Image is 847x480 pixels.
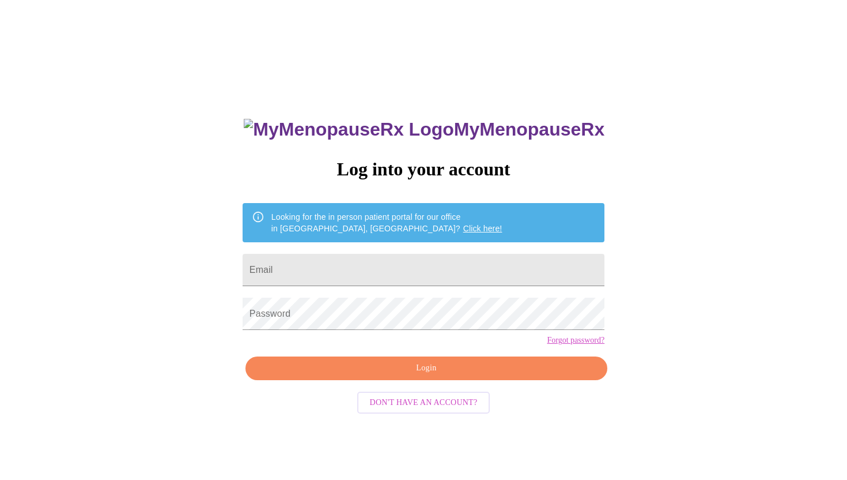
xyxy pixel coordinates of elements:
img: MyMenopauseRx Logo [244,119,453,140]
h3: Log into your account [243,159,604,180]
a: Click here! [463,224,502,233]
div: Looking for the in person patient portal for our office in [GEOGRAPHIC_DATA], [GEOGRAPHIC_DATA]? [271,207,502,239]
button: Don't have an account? [357,392,490,414]
h3: MyMenopauseRx [244,119,604,140]
a: Don't have an account? [354,397,493,407]
span: Don't have an account? [370,396,478,410]
a: Forgot password? [547,336,604,345]
button: Login [245,357,607,380]
span: Login [259,361,594,376]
